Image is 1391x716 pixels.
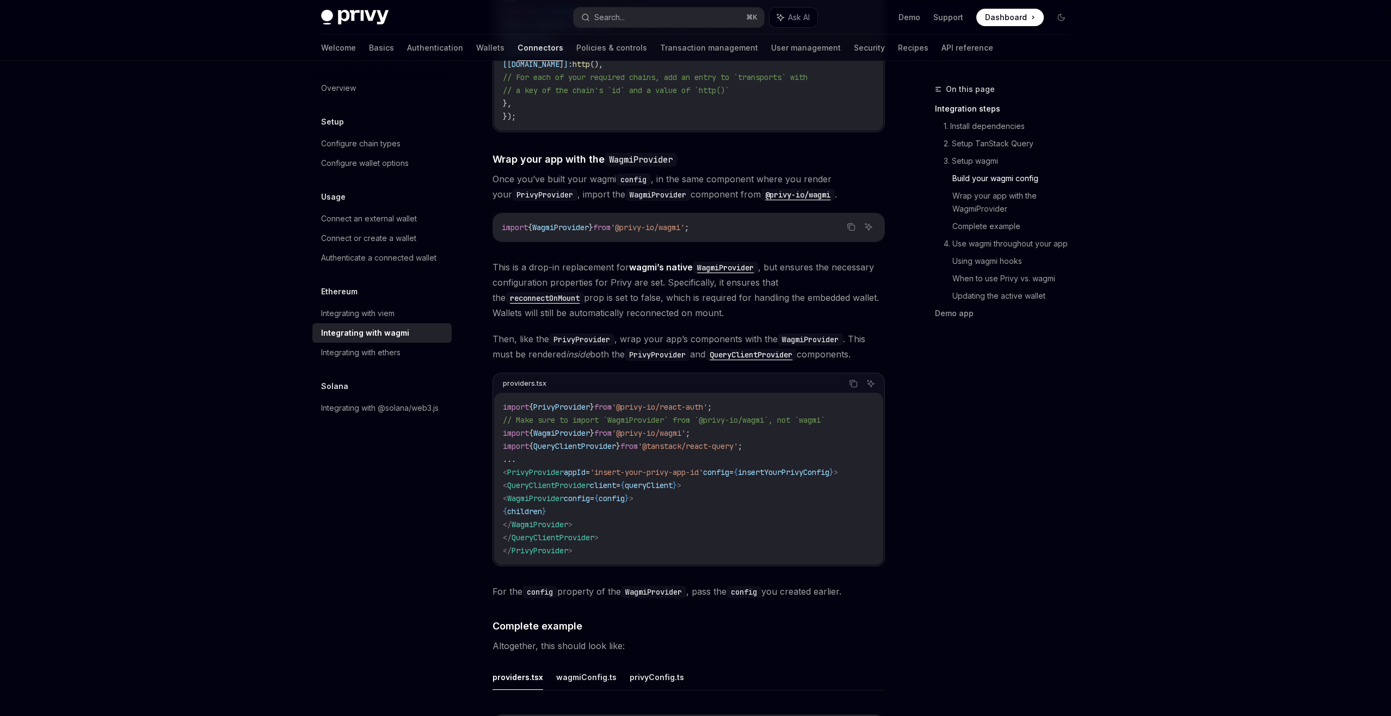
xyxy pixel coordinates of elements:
span: from [594,402,612,412]
span: import [502,223,528,232]
code: config [616,174,651,186]
button: wagmiConfig.ts [556,664,617,690]
a: wagmi’s nativeWagmiProvider [629,262,758,273]
span: QueryClientProvider [512,533,594,542]
code: PrivyProvider [549,334,614,345]
a: 2. Setup TanStack Query [944,135,1079,152]
span: config [703,467,729,477]
span: </ [503,520,512,529]
span: (), [590,59,603,69]
span: { [594,493,599,503]
a: Configure chain types [312,134,452,153]
a: Connect or create a wallet [312,229,452,248]
button: privyConfig.ts [630,664,684,690]
a: Security [854,35,885,61]
span: Once you’ve built your wagmi , in the same component where you render your , import the component... [493,171,885,202]
a: Dashboard [976,9,1044,26]
div: Configure wallet options [321,157,409,170]
a: When to use Privy vs. wagmi [952,270,1079,287]
span: { [529,441,533,451]
span: WagmiProvider [512,520,568,529]
button: providers.tsx [493,664,543,690]
span: Wrap your app with the [493,152,677,166]
button: Copy the contents from the code block [844,220,858,234]
span: } [590,402,594,412]
span: queryClient [625,480,673,490]
span: [[DOMAIN_NAME]]: [503,59,573,69]
span: { [528,223,532,232]
span: } [590,428,594,438]
span: </ [503,546,512,555]
span: client [590,480,616,490]
a: API reference [941,35,993,61]
span: > [568,520,573,529]
code: WagmiProvider [693,262,758,274]
code: @privy-io/wagmi [761,189,835,201]
code: WagmiProvider [605,153,677,166]
span: For the property of the , pass the you created earlier. [493,584,885,599]
span: import [503,428,529,438]
a: reconnectOnMount [506,292,584,303]
button: Search...⌘K [574,8,764,27]
h5: Setup [321,115,344,128]
span: QueryClientProvider [507,480,590,490]
span: { [529,402,533,412]
a: Authenticate a connected wallet [312,248,452,268]
button: Ask AI [864,376,878,391]
span: config [599,493,625,503]
span: import [503,402,529,412]
a: Integrating with viem [312,304,452,323]
span: = [590,493,594,503]
span: } [542,507,546,516]
a: QueryClientProvider [705,349,797,360]
code: WagmiProvider [621,586,686,598]
span: = [616,480,620,490]
a: @privy-io/wagmi [761,189,835,200]
code: PrivyProvider [512,189,577,201]
span: Dashboard [985,12,1027,23]
a: Basics [369,35,394,61]
a: Overview [312,78,452,98]
span: // Make sure to import `WagmiProvider` from `@privy-io/wagmi`, not `wagmi` [503,415,825,425]
a: Connectors [518,35,563,61]
span: WagmiProvider [532,223,589,232]
span: > [594,533,599,542]
span: '@privy-io/wagmi' [611,223,685,232]
div: Integrating with ethers [321,346,401,359]
span: < [503,467,507,477]
button: Copy the contents from the code block [846,376,860,391]
div: Search... [594,11,625,24]
a: Welcome [321,35,356,61]
span: > [834,467,838,477]
div: Integrating with wagmi [321,326,409,340]
span: = [729,467,734,477]
em: inside [566,349,590,360]
a: Support [933,12,963,23]
h5: Usage [321,190,346,203]
span: > [629,493,633,503]
span: ; [707,402,712,412]
a: Complete example [952,218,1079,235]
span: } [616,441,620,451]
span: '@privy-io/react-auth' [612,402,707,412]
a: Using wagmi hooks [952,252,1079,270]
a: Demo app [935,305,1079,322]
button: Ask AI [770,8,817,27]
div: providers.tsx [503,376,546,391]
span: ; [686,428,690,438]
span: Altogether, this should look like: [493,638,885,653]
a: Authentication [407,35,463,61]
a: Integrating with @solana/web3.js [312,398,452,418]
a: 1. Install dependencies [944,118,1079,135]
button: Toggle dark mode [1053,9,1070,26]
span: Ask AI [788,12,810,23]
div: Overview [321,82,356,95]
h5: Ethereum [321,285,358,298]
span: } [589,223,593,232]
span: Then, like the , wrap your app’s components with the . This must be rendered both the and compone... [493,331,885,362]
a: Integrating with wagmi [312,323,452,343]
div: Authenticate a connected wallet [321,251,436,264]
code: QueryClientProvider [705,349,797,361]
span: // For each of your required chains, add an entry to `transports` with [503,72,808,82]
span: from [593,223,611,232]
